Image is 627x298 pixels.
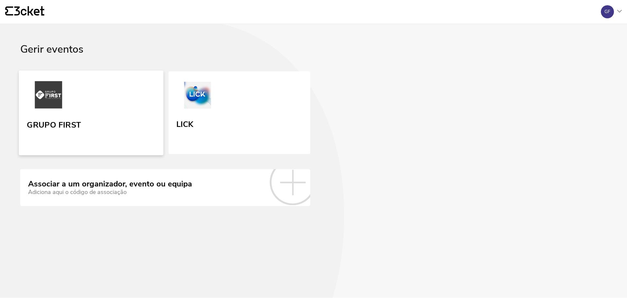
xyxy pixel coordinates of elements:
a: Associar a um organizador, evento ou equipa Adiciona aqui o código de associação [20,169,310,206]
div: LICK [176,117,193,129]
a: LICK LICK [169,71,310,154]
g: {' '} [5,7,13,16]
div: GF [604,9,610,14]
img: GRUPO FIRST [27,81,70,111]
div: Adiciona aqui o código de associação [28,189,192,196]
div: Associar a um organizador, evento ou equipa [28,180,192,189]
div: Gerir eventos [20,44,607,71]
a: GRUPO FIRST GRUPO FIRST [19,70,164,155]
img: LICK [176,82,219,111]
a: {' '} [5,6,44,17]
div: GRUPO FIRST [27,118,81,130]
